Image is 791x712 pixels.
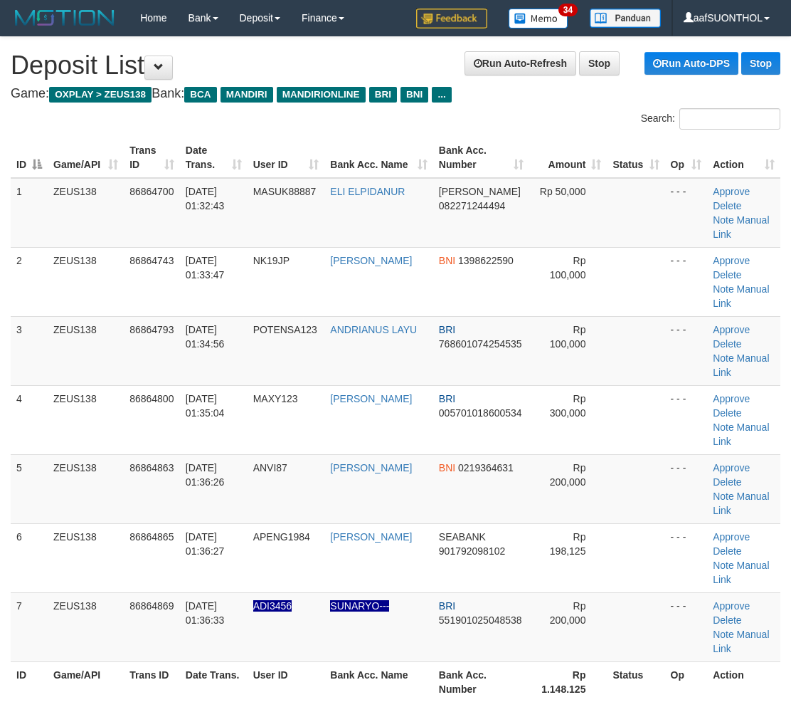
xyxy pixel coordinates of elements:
span: Copy 1398622590 to clipboard [458,255,514,266]
td: ZEUS138 [48,385,124,454]
a: Note [713,283,734,295]
td: 7 [11,592,48,661]
span: POTENSA123 [253,324,317,335]
span: BNI [439,255,455,266]
span: Copy 901792098102 to clipboard [439,545,505,557]
span: [DATE] 01:36:26 [186,462,225,488]
span: Rp 200,000 [550,462,586,488]
th: Action [707,661,780,702]
td: ZEUS138 [48,247,124,316]
td: 5 [11,454,48,523]
a: Delete [713,200,741,211]
span: OXPLAY > ZEUS138 [49,87,152,103]
a: SUNARYO--- [330,600,389,612]
span: APENG1984 [253,531,310,543]
td: ZEUS138 [48,316,124,385]
img: panduan.png [590,9,661,28]
a: Note [713,560,734,571]
a: Note [713,422,734,433]
label: Search: [641,108,780,130]
td: ZEUS138 [48,454,124,523]
span: Rp 100,000 [550,255,586,281]
span: BCA [184,87,216,103]
th: User ID [248,661,325,702]
span: ... [432,87,451,103]
td: ZEUS138 [48,592,124,661]
span: [DATE] 01:34:56 [186,324,225,350]
a: Manual Link [713,629,769,654]
a: Run Auto-DPS [644,52,738,75]
th: Bank Acc. Number: activate to sort column ascending [433,137,529,178]
td: - - - [665,523,708,592]
th: Trans ID [124,661,180,702]
span: Rp 50,000 [540,186,586,197]
span: [DATE] 01:32:43 [186,186,225,211]
a: Approve [713,255,750,266]
h4: Game: Bank: [11,87,780,101]
a: Manual Link [713,560,769,585]
a: [PERSON_NAME] [330,462,412,473]
span: [DATE] 01:33:47 [186,255,225,281]
a: Approve [713,324,750,335]
span: Copy 768601074254535 to clipboard [439,338,522,350]
span: Nama rekening ada tanda titik/strip, harap diedit [253,600,292,612]
th: Rp 1.148.125 [529,661,607,702]
a: Delete [713,269,741,281]
span: BNI [400,87,428,103]
span: NK19JP [253,255,290,266]
h1: Deposit List [11,51,780,80]
a: Approve [713,531,750,543]
td: 6 [11,523,48,592]
span: Rp 100,000 [550,324,586,350]
img: MOTION_logo.png [11,7,119,28]
span: Copy 082271244494 to clipboard [439,200,505,211]
th: User ID: activate to sort column ascending [248,137,325,178]
th: Op [665,661,708,702]
span: BRI [439,393,455,404]
span: 86864793 [129,324,174,335]
a: Approve [713,186,750,197]
a: Note [713,352,734,364]
a: Approve [713,393,750,404]
a: Note [713,629,734,640]
th: Status: activate to sort column ascending [607,137,664,178]
a: Stop [741,52,780,75]
a: Note [713,491,734,502]
span: 86864865 [129,531,174,543]
span: BRI [369,87,397,103]
span: 86864700 [129,186,174,197]
span: MASUK88887 [253,186,317,197]
span: Copy 551901025048538 to clipboard [439,614,522,626]
td: 3 [11,316,48,385]
th: Date Trans.: activate to sort column ascending [180,137,248,178]
th: ID [11,661,48,702]
span: 86864800 [129,393,174,404]
th: Status [607,661,664,702]
td: - - - [665,316,708,385]
td: 4 [11,385,48,454]
td: - - - [665,592,708,661]
a: [PERSON_NAME] [330,255,412,266]
span: Rp 200,000 [550,600,586,626]
span: Rp 198,125 [550,531,586,557]
span: Copy 0219364631 to clipboard [458,462,514,473]
a: [PERSON_NAME] [330,531,412,543]
a: ELI ELPIDANUR [330,186,405,197]
th: Op: activate to sort column ascending [665,137,708,178]
a: ANDRIANUS LAYU [330,324,417,335]
td: ZEUS138 [48,178,124,248]
span: MANDIRIONLINE [277,87,366,103]
span: BRI [439,600,455,612]
span: [DATE] 01:36:27 [186,531,225,557]
td: ZEUS138 [48,523,124,592]
th: Bank Acc. Name [324,661,432,702]
td: - - - [665,385,708,454]
span: MANDIRI [221,87,273,103]
a: Approve [713,600,750,612]
a: Stop [579,51,620,75]
td: - - - [665,454,708,523]
td: 2 [11,247,48,316]
a: Run Auto-Refresh [464,51,576,75]
td: - - - [665,247,708,316]
a: Delete [713,614,741,626]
